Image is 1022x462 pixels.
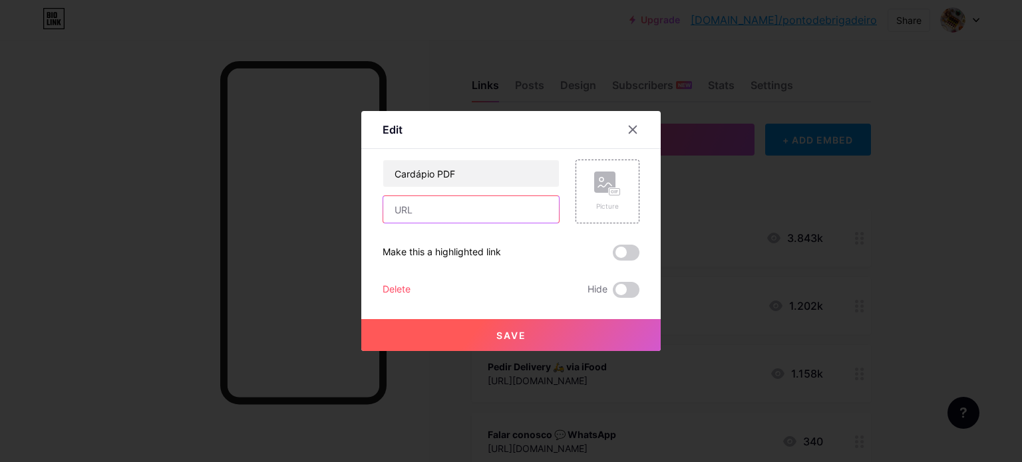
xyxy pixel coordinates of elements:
[383,122,403,138] div: Edit
[383,245,501,261] div: Make this a highlighted link
[361,319,661,351] button: Save
[496,330,526,341] span: Save
[588,282,607,298] span: Hide
[383,282,411,298] div: Delete
[594,201,621,211] div: Picture
[383,196,559,223] input: URL
[383,160,559,187] input: Title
